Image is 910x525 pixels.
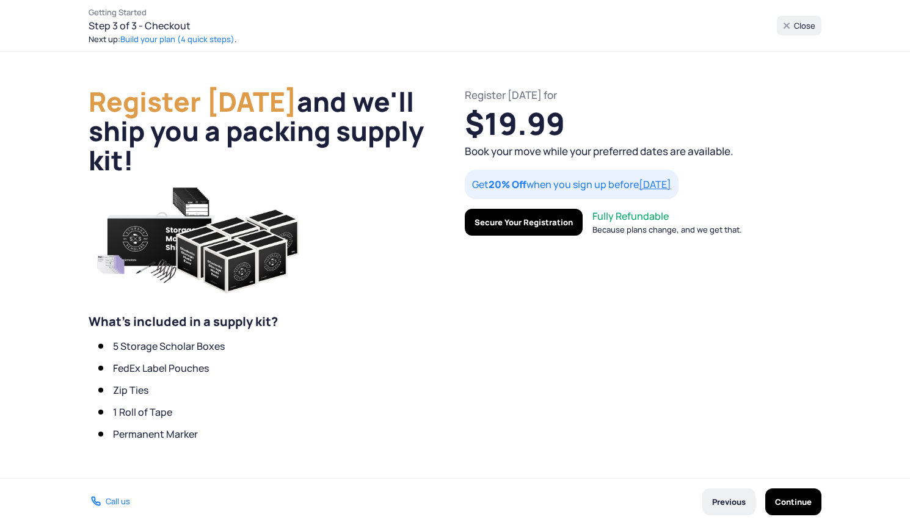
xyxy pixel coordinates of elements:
[592,225,742,234] span: Because plans change, and we get that.
[89,495,130,509] a: Call us
[489,178,526,191] b: 20% Off
[465,106,821,140] span: $19.99
[89,314,445,329] h6: What's included in a supply kit?
[98,339,435,353] li: 5 Storage Scholar Boxes
[472,178,671,191] span: Get when you sign up before
[465,88,557,102] span: Register [DATE] for
[465,144,733,158] span: Book your move while your preferred dates are available.
[89,184,302,295] img: Supply Visual
[639,178,671,191] u: [DATE]
[98,383,435,397] li: Zip Ties
[98,427,435,441] li: Permanent Marker
[89,83,297,120] span: Register [DATE]
[592,210,742,222] span: Fully Refundable
[98,361,435,375] li: FedEx Label Pouches
[702,488,755,515] button: Previous
[765,488,821,515] button: Continue
[89,7,237,17] span: Getting Started
[777,16,821,35] button: Close
[120,34,235,45] span: Build your plan (4 quick steps)
[465,209,583,236] button: Secure Your Registration
[98,405,435,419] li: 1 Roll of Tape
[89,34,237,44] span: Next up: .
[106,496,130,507] span: Call us
[89,7,237,44] div: Step 3 of 3 - Checkout
[89,83,424,178] span: and we'll ship you a packing supply kit!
